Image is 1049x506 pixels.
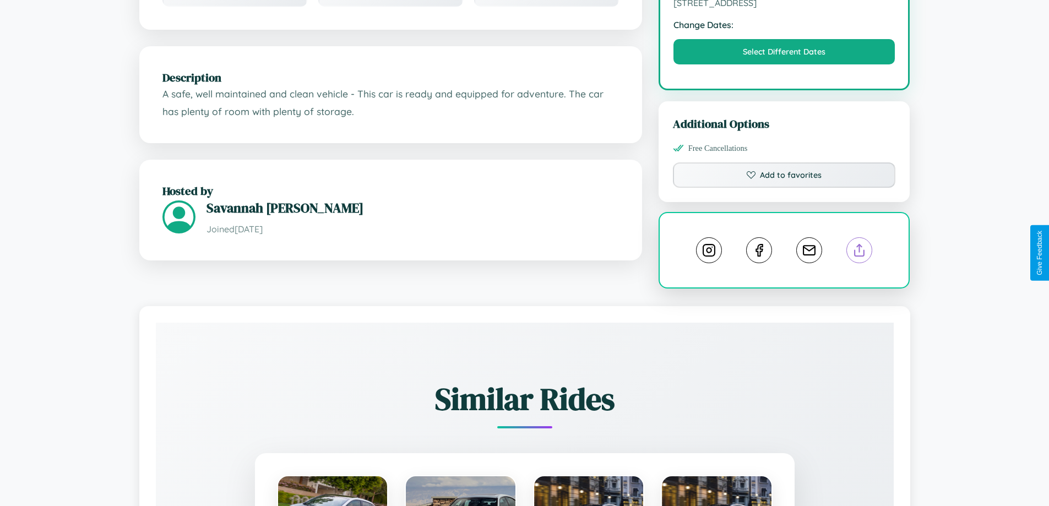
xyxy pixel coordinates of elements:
[162,183,619,199] h2: Hosted by
[162,69,619,85] h2: Description
[206,221,619,237] p: Joined [DATE]
[673,162,896,188] button: Add to favorites
[673,19,895,30] strong: Change Dates:
[673,39,895,64] button: Select Different Dates
[1036,231,1043,275] div: Give Feedback
[162,85,619,120] p: A safe, well maintained and clean vehicle - This car is ready and equipped for adventure. The car...
[688,144,748,153] span: Free Cancellations
[206,199,619,217] h3: Savannah [PERSON_NAME]
[673,116,896,132] h3: Additional Options
[194,378,855,420] h2: Similar Rides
